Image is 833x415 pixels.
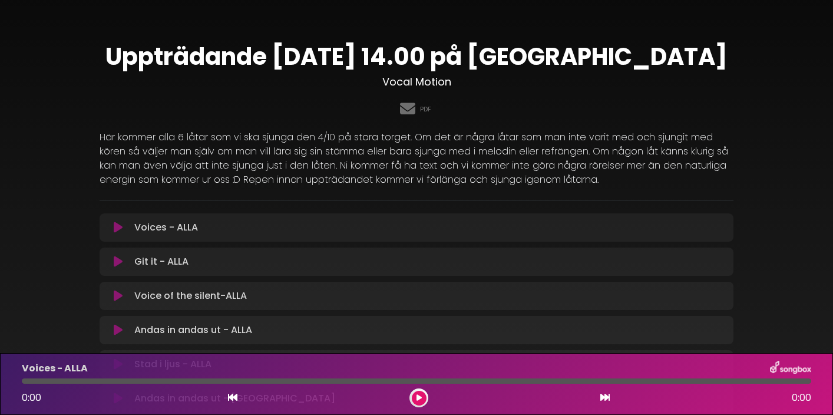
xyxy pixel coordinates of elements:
a: PDF [420,104,431,114]
p: Git it - ALLA [134,255,189,269]
p: Andas in andas ut - ALLA [134,323,252,337]
p: Voice of the silent-ALLA [134,289,247,303]
span: 0:00 [792,391,811,405]
p: Voices - ALLA [134,220,198,235]
p: Här kommer alla 6 låtar som vi ska sjunga den 4/10 på stora torget. Om det är några låtar som man... [100,130,733,187]
span: 0:00 [22,391,41,404]
p: Voices - ALLA [22,361,88,376]
img: songbox-logo-white.png [770,361,811,376]
h3: Vocal Motion [100,75,733,88]
h1: Uppträdande [DATE] 14.00 på [GEOGRAPHIC_DATA] [100,42,733,71]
